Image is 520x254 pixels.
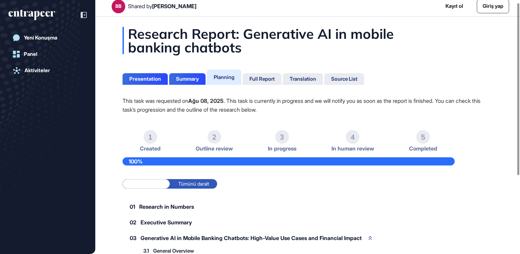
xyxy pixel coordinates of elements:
[249,76,275,82] div: Full Report
[115,3,121,9] div: BB
[9,10,55,20] div: entrapeer-logo
[24,35,57,41] div: Yeni Konuşma
[123,157,455,165] div: 100%
[123,96,493,114] p: This task was requested on . This task is currently in progress and we will notify you as soon as...
[139,204,194,209] span: Research in Numbers
[144,130,157,144] div: 1
[143,248,149,253] span: 3.1
[268,145,296,152] span: In progress
[290,76,316,82] div: Translation
[24,51,37,57] div: Panel
[188,97,224,104] strong: Ağu 08, 2025
[141,220,192,225] span: Executive Summary
[176,76,199,82] div: Summary
[153,248,194,253] span: General Overview
[275,130,289,144] div: 3
[331,145,374,152] span: In human review
[445,2,463,10] a: Kayıt ol
[346,130,359,144] div: 4
[416,130,430,144] div: 5
[129,76,161,82] div: Presentation
[331,76,357,82] div: Source List
[140,145,161,152] span: Created
[123,179,170,189] label: Tümünü genişlet
[152,3,196,10] span: [PERSON_NAME]
[25,67,50,74] div: Aktiviteler
[208,130,221,144] div: 2
[123,27,493,54] div: Research Report: Generative AI in mobile banking chatbots
[130,220,136,225] span: 02
[141,235,362,241] span: Generative AI in Mobile Banking Chatbots: High-Value Use Cases and Financial Impact
[196,145,233,152] span: Outline review
[170,179,217,189] label: Tümünü daralt
[214,74,234,80] div: Planning
[409,145,437,152] span: Completed
[130,204,135,209] span: 01
[130,235,136,241] span: 03
[128,3,196,10] div: Shared by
